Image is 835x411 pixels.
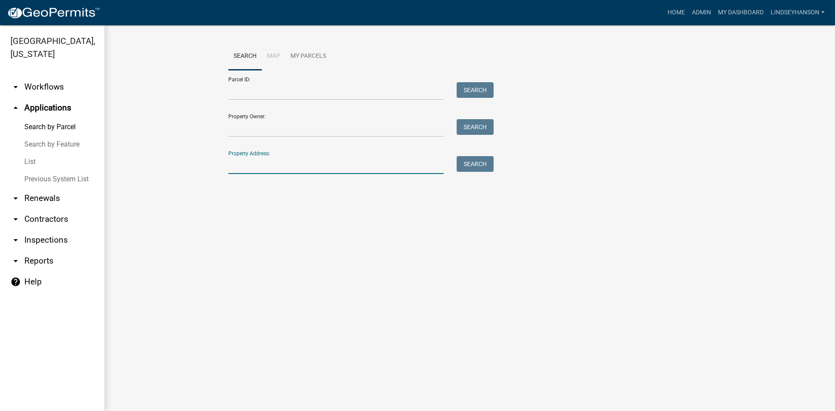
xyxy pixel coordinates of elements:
[715,4,767,21] a: My Dashboard
[664,4,688,21] a: Home
[457,156,494,172] button: Search
[285,43,331,70] a: My Parcels
[457,119,494,135] button: Search
[10,214,21,224] i: arrow_drop_down
[767,4,828,21] a: Lindseyhanson
[10,256,21,266] i: arrow_drop_down
[457,82,494,98] button: Search
[10,193,21,204] i: arrow_drop_down
[688,4,715,21] a: Admin
[10,82,21,92] i: arrow_drop_down
[10,103,21,113] i: arrow_drop_up
[10,235,21,245] i: arrow_drop_down
[228,43,262,70] a: Search
[10,277,21,287] i: help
